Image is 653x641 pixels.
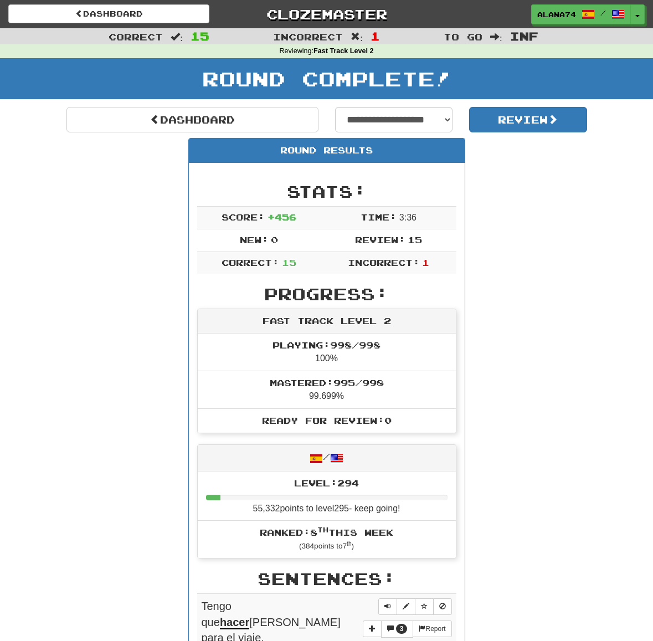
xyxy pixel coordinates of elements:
button: 3 [381,621,414,638]
button: Add sentence to collection [363,621,382,637]
div: More sentence controls [363,621,452,638]
h2: Sentences: [197,570,456,588]
span: 15 [191,29,209,43]
button: Toggle favorite [415,598,434,615]
li: 99.699% [198,371,456,409]
button: Report [413,621,451,637]
span: + 456 [268,212,296,222]
span: Ranked: 8 this week [260,527,393,537]
span: Ready for Review: 0 [262,415,392,425]
h1: Round Complete! [4,68,649,90]
span: 15 [408,234,422,245]
span: : [490,32,502,42]
div: Sentence controls [378,598,452,615]
div: / [198,445,456,471]
span: : [351,32,363,42]
u: hacer [220,616,249,629]
li: 55,332 points to level 295 - keep going! [198,471,456,521]
li: 100% [198,334,456,371]
button: Toggle ignore [433,598,452,615]
span: New: [240,234,269,245]
span: 1 [422,257,429,268]
a: Dashboard [66,107,318,132]
strong: Fast Track Level 2 [313,47,374,55]
span: 1 [371,29,380,43]
button: Edit sentence [397,598,415,615]
span: Score: [222,212,265,222]
span: Time: [361,212,397,222]
span: 15 [282,257,296,268]
div: Fast Track Level 2 [198,309,456,334]
a: Alana74 / [531,4,631,24]
span: Correct: [222,257,279,268]
span: 0 [271,234,278,245]
a: Dashboard [8,4,209,23]
sup: th [317,526,328,534]
span: 3 : 36 [399,213,417,222]
h2: Progress: [197,285,456,303]
span: 3 [400,625,404,633]
button: Review [469,107,587,132]
span: Level: 294 [294,478,359,488]
span: Incorrect [273,31,343,42]
div: Round Results [189,139,465,163]
span: Playing: 998 / 998 [272,340,381,350]
span: Correct [109,31,163,42]
a: Clozemaster [226,4,427,24]
span: : [171,32,183,42]
span: Review: [355,234,405,245]
span: Inf [510,29,538,43]
small: ( 384 points to 7 ) [299,542,354,550]
button: Play sentence audio [378,598,397,615]
span: Alana74 [537,9,576,19]
span: To go [444,31,482,42]
h2: Stats: [197,182,456,201]
span: / [600,9,606,17]
span: Mastered: 995 / 998 [270,377,384,388]
span: Incorrect: [348,257,420,268]
sup: th [347,541,352,547]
